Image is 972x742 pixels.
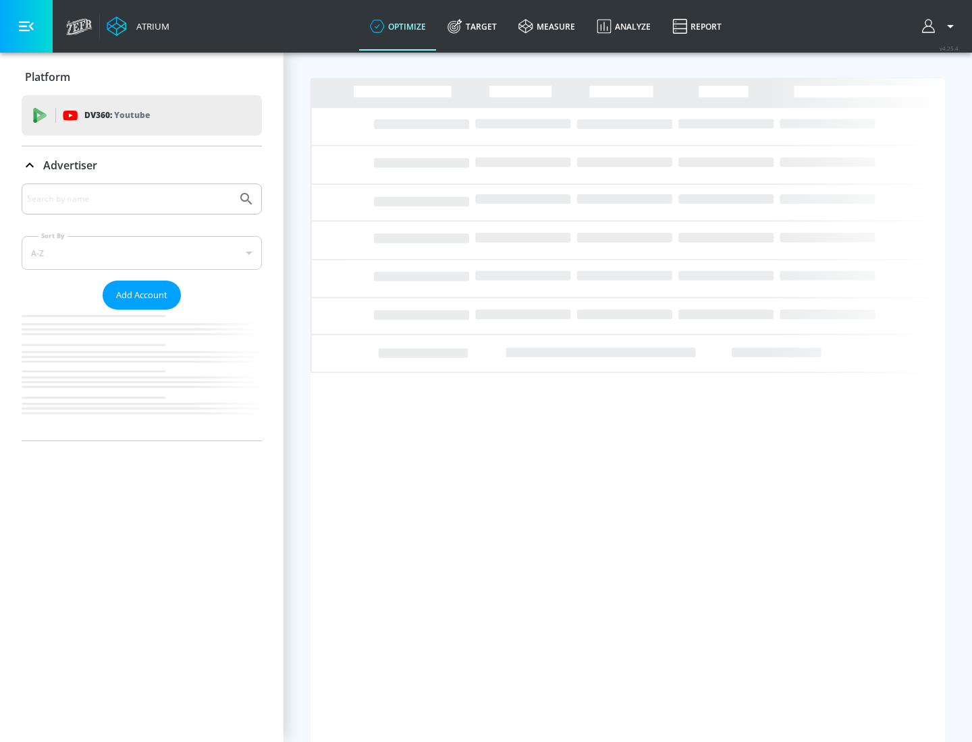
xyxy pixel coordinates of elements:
[116,287,167,303] span: Add Account
[508,2,586,51] a: measure
[437,2,508,51] a: Target
[359,2,437,51] a: optimize
[586,2,661,51] a: Analyze
[43,158,97,173] p: Advertiser
[131,20,169,32] div: Atrium
[84,108,150,123] p: DV360:
[22,58,262,96] div: Platform
[38,231,67,240] label: Sort By
[22,146,262,184] div: Advertiser
[940,45,959,52] span: v 4.25.4
[22,236,262,270] div: A-Z
[107,16,169,36] a: Atrium
[27,190,232,208] input: Search by name
[22,183,262,440] div: Advertiser
[25,69,70,84] p: Platform
[114,108,150,122] p: Youtube
[103,281,181,310] button: Add Account
[22,95,262,136] div: DV360: Youtube
[661,2,732,51] a: Report
[22,310,262,440] nav: list of Advertiser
